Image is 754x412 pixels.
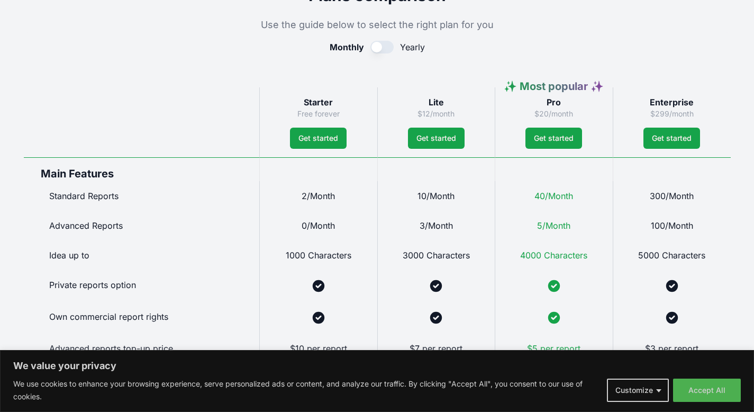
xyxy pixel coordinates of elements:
[24,211,259,240] div: Advanced Reports
[650,191,694,201] span: 300/Month
[622,96,722,109] h3: Enterprise
[268,96,369,109] h3: Starter
[638,250,705,261] span: 5000 Characters
[673,379,741,402] button: Accept All
[386,96,487,109] h3: Lite
[13,360,741,372] p: We value your privacy
[645,343,698,354] span: $3 per report
[290,128,347,149] a: Get started
[504,80,604,93] span: ✨ Most popular ✨
[302,191,335,201] span: 2/Month
[525,128,582,149] a: Get started
[527,343,580,354] span: $5 per report
[400,41,425,53] span: Yearly
[24,181,259,211] div: Standard Reports
[417,191,455,201] span: 10/Month
[302,220,335,231] span: 0/Month
[286,250,351,261] span: 1000 Characters
[403,250,470,261] span: 3000 Characters
[408,128,465,149] a: Get started
[24,334,259,363] div: Advanced reports top-up price
[643,128,700,149] a: Get started
[24,157,259,181] div: Main Features
[13,378,599,403] p: We use cookies to enhance your browsing experience, serve personalized ads or content, and analyz...
[330,41,364,53] span: Monthly
[268,109,369,119] p: Free forever
[651,220,693,231] span: 100/Month
[420,220,453,231] span: 3/Month
[386,109,487,119] p: $12/month
[537,220,570,231] span: 5/Month
[607,379,669,402] button: Customize
[24,240,259,270] div: Idea up to
[24,17,731,32] p: Use the guide below to select the right plan for you
[24,270,259,302] div: Private reports option
[622,109,722,119] p: $299/month
[410,343,462,354] span: $7 per report
[520,250,587,261] span: 4000 Characters
[290,343,347,354] span: $10 per report
[504,109,604,119] p: $20/month
[534,191,573,201] span: 40/Month
[24,302,259,334] div: Own commercial report rights
[504,96,604,109] h3: Pro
